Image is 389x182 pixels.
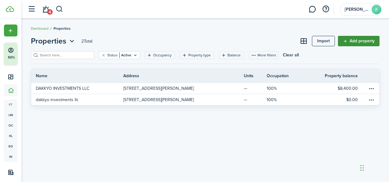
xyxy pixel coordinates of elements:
[228,52,241,58] filter-tag-label: Balance
[360,159,364,177] div: Arrastrar
[99,51,140,59] filter-tag: Open filter
[188,52,211,58] filter-tag-label: Property type
[123,97,194,103] p: [STREET_ADDRESS][PERSON_NAME]
[4,99,17,110] a: pt
[6,6,14,12] img: TenantCloud
[56,4,63,14] button: Search
[4,110,17,120] a: un
[283,51,299,59] button: Clear all
[298,94,367,105] a: $0.00
[219,51,244,59] filter-tag: Open filter
[31,36,66,47] span: Properties
[267,85,277,92] p: 100%
[123,85,194,92] p: [STREET_ADDRESS][PERSON_NAME]
[31,83,123,94] a: DAKKYO INVESTMENTS LLC
[54,26,71,31] span: Properties
[298,83,367,94] a: $8,400.00
[338,36,380,46] a: Add property
[31,94,123,105] a: dakkyo investments llc
[31,73,123,79] th: Name
[145,51,175,59] filter-tag: Open filter
[38,52,92,58] input: Search here...
[244,94,267,105] a: —
[123,83,215,94] a: [STREET_ADDRESS][PERSON_NAME]
[123,73,215,79] th: Address
[4,43,55,65] button: 60%
[358,153,389,182] iframe: Chat Widget
[325,73,367,79] th: Property balance
[358,153,389,182] div: Widget de chat
[367,84,376,93] button: Open menu
[320,4,331,14] button: Open resource center
[36,97,79,103] p: dakkyo investments llc
[36,85,89,92] p: DAKKYO INVESTMENTS LLC
[26,3,37,15] button: Open sidebar
[8,55,15,60] p: 60%
[40,2,51,17] a: Notifications
[267,83,298,94] a: 100%
[123,94,215,105] a: [STREET_ADDRESS][PERSON_NAME]
[4,120,17,131] a: oc
[345,7,369,12] span: Betty
[180,51,214,59] filter-tag: Open filter
[267,97,277,103] p: 100%
[47,9,53,15] span: 4
[244,83,267,94] a: —
[372,5,381,14] avatar-text: B
[4,141,17,151] a: eq
[367,94,379,105] a: Open menu
[4,151,17,162] a: in
[31,26,49,31] a: Dashboard
[31,36,76,47] button: Properties
[267,94,298,105] a: 100%
[244,73,267,79] th: Units
[153,52,172,58] filter-tag-label: Occupancy
[81,38,92,44] header-page-total: 2 Total
[367,83,379,94] a: Open menu
[31,36,76,47] button: Open menu
[4,25,17,36] button: Open menu
[4,131,17,141] a: kl
[119,52,132,58] filter-tag-value: Active
[306,2,318,17] a: Messaging
[107,52,118,58] filter-tag-label: Status
[367,95,376,104] button: Open menu
[249,51,278,59] button: More filters
[267,73,298,79] th: Occupation
[312,36,335,46] a: Import
[101,53,106,58] button: Clear filter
